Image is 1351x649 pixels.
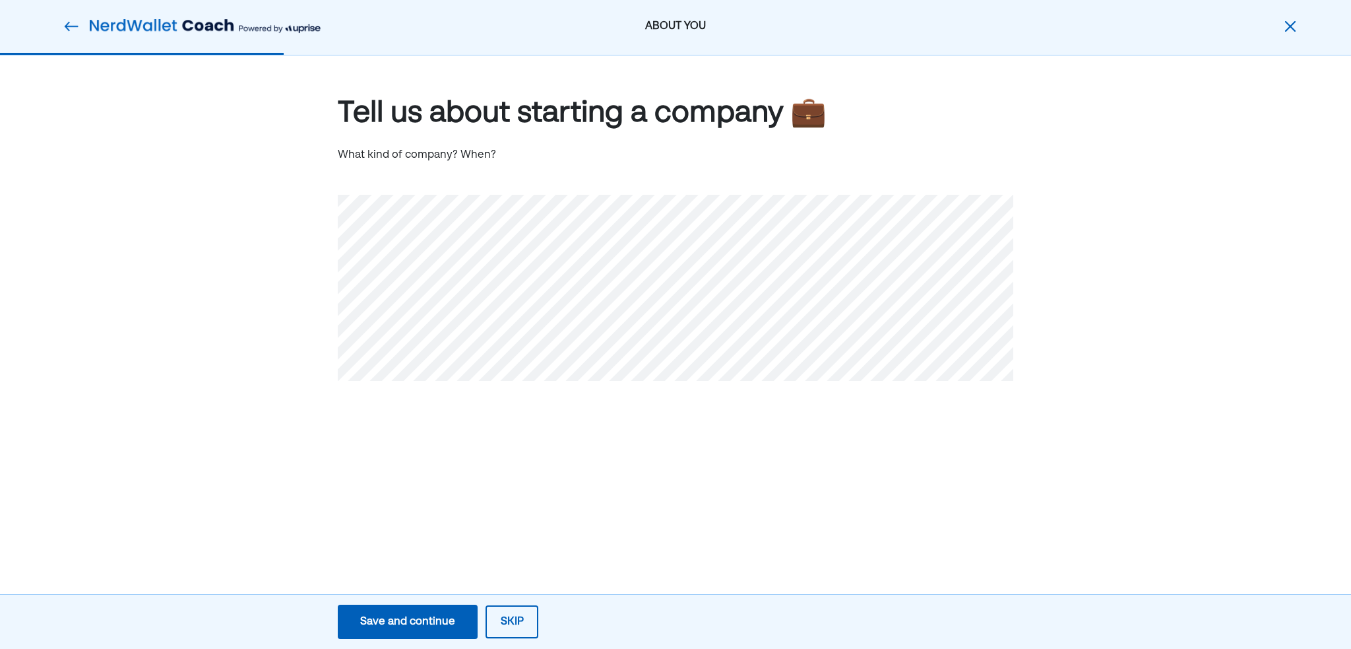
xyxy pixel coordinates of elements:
div: ABOUT YOU [470,18,881,34]
div: Tell us about starting a company 💼 [338,96,827,131]
div: Save and continue [360,614,455,630]
button: Save and continue [338,605,478,639]
button: Skip [486,605,538,638]
div: What kind of company? When? [338,147,496,163]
